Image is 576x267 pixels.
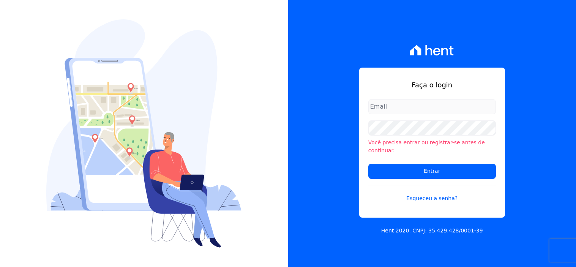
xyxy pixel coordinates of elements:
img: Login [46,19,241,248]
a: Esqueceu a senha? [368,185,496,202]
input: Email [368,99,496,114]
p: Hent 2020. CNPJ: 35.429.428/0001-39 [381,227,483,235]
h1: Faça o login [368,80,496,90]
input: Entrar [368,164,496,179]
li: Você precisa entrar ou registrar-se antes de continuar. [368,139,496,155]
